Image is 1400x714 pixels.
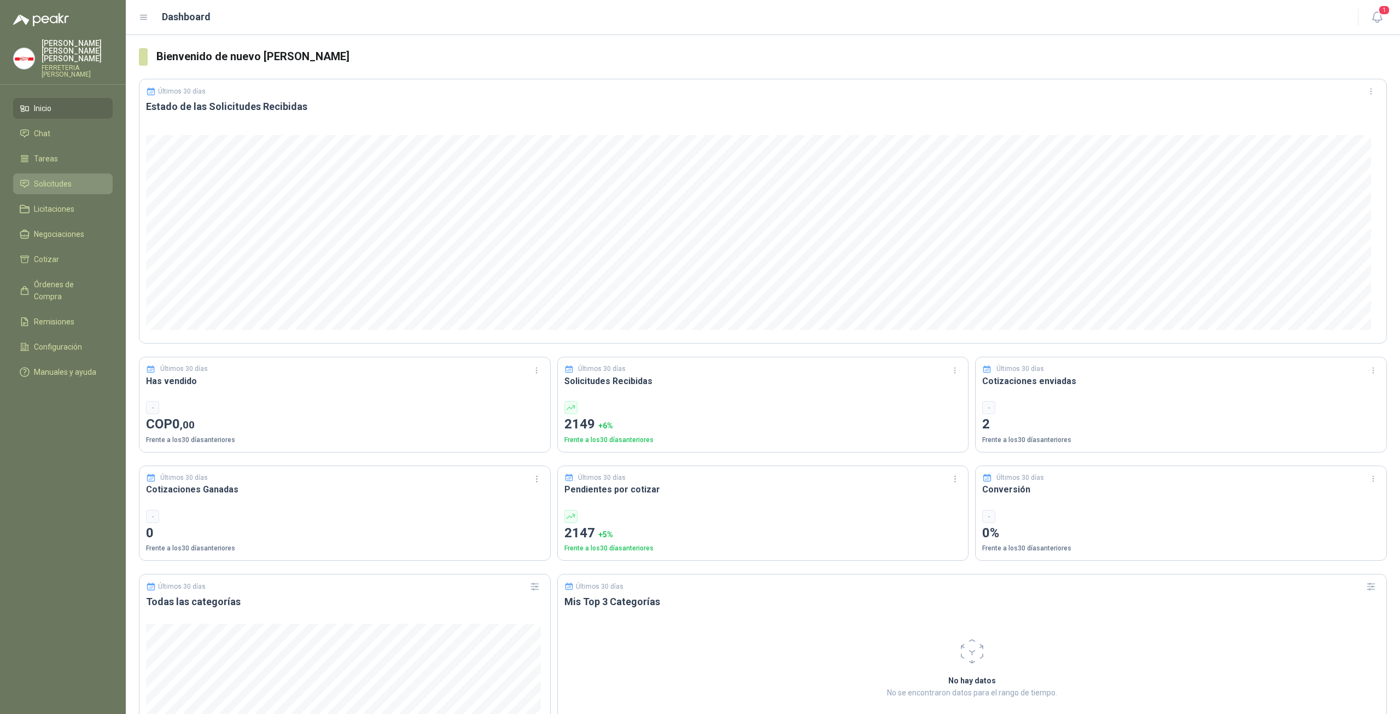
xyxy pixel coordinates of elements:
[982,510,995,523] div: -
[598,421,613,430] span: + 6 %
[982,483,1380,496] h3: Conversión
[13,362,113,382] a: Manuales y ayuda
[34,341,82,353] span: Configuración
[172,416,195,432] span: 0
[34,278,102,303] span: Órdenes de Compra
[996,364,1044,374] p: Últimos 30 días
[156,48,1387,65] h3: Bienvenido de nuevo [PERSON_NAME]
[578,364,626,374] p: Últimos 30 días
[982,543,1380,554] p: Frente a los 30 días anteriores
[13,13,69,26] img: Logo peakr
[13,224,113,245] a: Negociaciones
[564,595,1380,608] h3: Mis Top 3 Categorías
[13,173,113,194] a: Solicitudes
[34,228,84,240] span: Negociaciones
[982,435,1380,445] p: Frente a los 30 días anteriores
[13,148,113,169] a: Tareas
[598,530,613,539] span: + 5 %
[34,127,50,140] span: Chat
[158,583,206,590] p: Últimos 30 días
[996,473,1044,483] p: Últimos 30 días
[564,374,962,388] h3: Solicitudes Recibidas
[160,364,208,374] p: Últimos 30 días
[42,65,113,78] p: FERRETERIA [PERSON_NAME]
[146,435,544,445] p: Frente a los 30 días anteriores
[162,9,211,25] h1: Dashboard
[13,336,113,357] a: Configuración
[158,88,206,95] p: Últimos 30 días
[982,414,1380,435] p: 2
[564,483,962,496] h3: Pendientes por cotizar
[982,374,1380,388] h3: Cotizaciones enviadas
[576,583,623,590] p: Últimos 30 días
[146,374,544,388] h3: Has vendido
[13,123,113,144] a: Chat
[13,274,113,307] a: Órdenes de Compra
[146,543,544,554] p: Frente a los 30 días anteriores
[146,414,544,435] p: COP
[34,203,74,215] span: Licitaciones
[982,523,1380,544] p: 0%
[34,316,74,328] span: Remisiones
[34,366,96,378] span: Manuales y ayuda
[564,414,962,435] p: 2149
[13,98,113,119] a: Inicio
[42,39,113,62] p: [PERSON_NAME] [PERSON_NAME] [PERSON_NAME]
[180,419,195,431] span: ,00
[1378,5,1390,15] span: 1
[13,199,113,219] a: Licitaciones
[146,510,159,523] div: -
[146,483,544,496] h3: Cotizaciones Ganadas
[578,473,626,483] p: Últimos 30 días
[146,523,544,544] p: 0
[34,153,58,165] span: Tareas
[146,595,544,608] h3: Todas las categorías
[1367,8,1387,27] button: 1
[34,178,72,190] span: Solicitudes
[34,253,59,265] span: Cotizar
[781,687,1163,699] p: No se encontraron datos para el rango de tiempo.
[146,100,1380,113] h3: Estado de las Solicitudes Recibidas
[564,543,962,554] p: Frente a los 30 días anteriores
[146,401,159,414] div: -
[160,473,208,483] p: Últimos 30 días
[564,523,962,544] p: 2147
[13,311,113,332] a: Remisiones
[781,675,1163,687] h2: No hay datos
[13,249,113,270] a: Cotizar
[34,102,51,114] span: Inicio
[982,401,995,414] div: -
[564,435,962,445] p: Frente a los 30 días anteriores
[14,48,34,69] img: Company Logo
